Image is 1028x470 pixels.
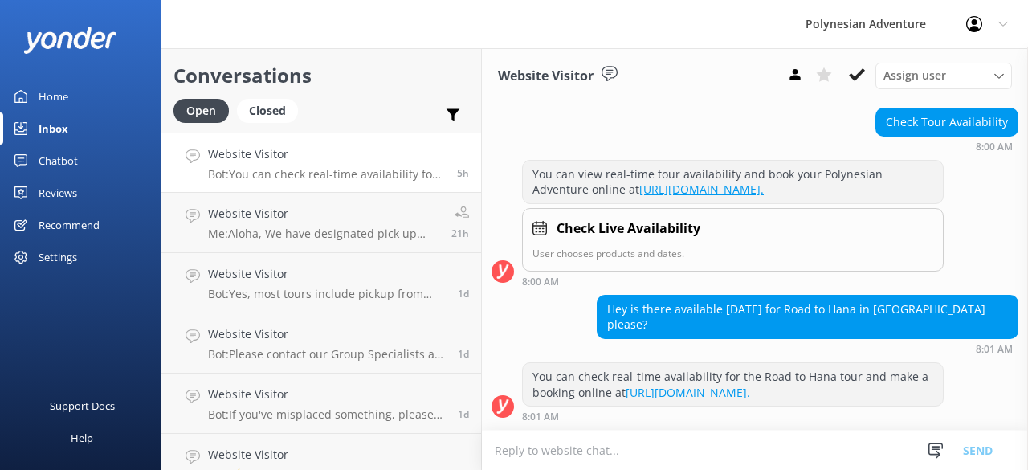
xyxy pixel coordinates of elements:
[39,145,78,177] div: Chatbot
[458,287,469,300] span: 08:15am 13-Aug-2025 (UTC -10:00) Pacific/Honolulu
[208,386,446,403] h4: Website Visitor
[976,345,1013,354] strong: 8:01 AM
[522,277,559,287] strong: 8:00 AM
[523,363,943,406] div: You can check real-time availability for the Road to Hana tour and make a booking online at
[208,167,445,182] p: Bot: You can check real-time availability for the Road to Hana tour and make a booking online at ...
[451,227,469,240] span: 03:47pm 13-Aug-2025 (UTC -10:00) Pacific/Honolulu
[883,67,946,84] span: Assign user
[208,265,446,283] h4: Website Visitor
[626,385,750,400] a: [URL][DOMAIN_NAME].
[39,177,77,209] div: Reviews
[71,422,93,454] div: Help
[457,166,469,180] span: 08:01am 14-Aug-2025 (UTC -10:00) Pacific/Honolulu
[173,60,469,91] h2: Conversations
[161,313,481,374] a: Website VisitorBot:Please contact our Group Specialists at [PHONE_NUMBER] or request a custom quo...
[522,412,559,422] strong: 8:01 AM
[598,296,1018,338] div: Hey is there available [DATE] for Road to Hana in [GEOGRAPHIC_DATA] please?
[876,108,1018,136] div: Check Tour Availability
[639,182,764,197] a: [URL][DOMAIN_NAME].
[458,407,469,421] span: 04:33pm 12-Aug-2025 (UTC -10:00) Pacific/Honolulu
[976,142,1013,152] strong: 8:00 AM
[208,325,446,343] h4: Website Visitor
[875,141,1018,152] div: 08:00am 14-Aug-2025 (UTC -10:00) Pacific/Honolulu
[39,209,100,241] div: Recommend
[24,27,116,53] img: yonder-white-logo.png
[208,287,446,301] p: Bot: Yes, most tours include pickup from designated airports. If you haven't provided your lodgin...
[522,411,944,422] div: 08:01am 14-Aug-2025 (UTC -10:00) Pacific/Honolulu
[557,219,700,239] h4: Check Live Availability
[173,101,237,119] a: Open
[208,407,446,422] p: Bot: If you've misplaced something, please call us at 1‑800‑622‑3011 or send an email to [EMAIL_A...
[208,347,446,362] p: Bot: Please contact our Group Specialists at [PHONE_NUMBER] or request a custom quote at [DOMAIN_...
[161,193,481,253] a: Website VisitorMe:Aloha, We have designated pick up times and locations in the [GEOGRAPHIC_DATA] ...
[237,101,306,119] a: Closed
[208,205,439,223] h4: Website Visitor
[523,161,943,203] div: You can view real-time tour availability and book your Polynesian Adventure online at
[208,446,446,464] h4: Website Visitor
[522,276,944,287] div: 08:00am 14-Aug-2025 (UTC -10:00) Pacific/Honolulu
[458,347,469,361] span: 07:43am 13-Aug-2025 (UTC -10:00) Pacific/Honolulu
[208,145,445,163] h4: Website Visitor
[50,390,115,422] div: Support Docs
[39,80,68,112] div: Home
[161,253,481,313] a: Website VisitorBot:Yes, most tours include pickup from designated airports. If you haven't provid...
[597,343,1018,354] div: 08:01am 14-Aug-2025 (UTC -10:00) Pacific/Honolulu
[161,374,481,434] a: Website VisitorBot:If you've misplaced something, please call us at 1‑800‑622‑3011 or send an ema...
[161,133,481,193] a: Website VisitorBot:You can check real-time availability for the Road to Hana tour and make a book...
[39,241,77,273] div: Settings
[173,99,229,123] div: Open
[875,63,1012,88] div: Assign User
[39,112,68,145] div: Inbox
[208,227,439,241] p: Me: Aloha, We have designated pick up times and locations in the [GEOGRAPHIC_DATA] area. If you h...
[237,99,298,123] div: Closed
[532,246,933,261] p: User chooses products and dates.
[498,66,594,87] h3: Website Visitor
